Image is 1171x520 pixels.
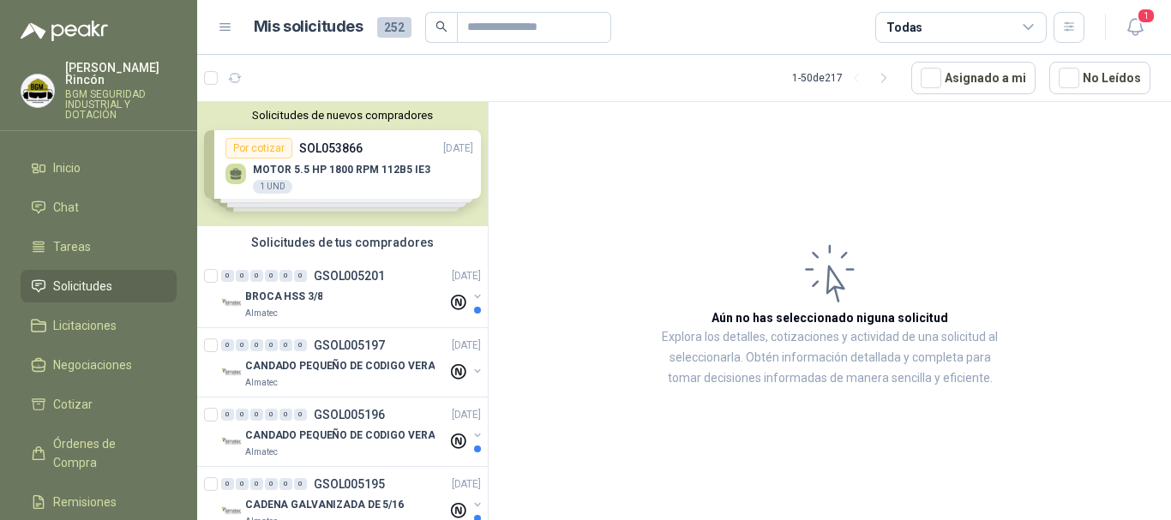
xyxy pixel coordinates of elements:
p: Almatec [245,376,278,390]
p: CADENA GALVANIZADA DE 5/16 [245,497,404,513]
p: [DATE] [452,338,481,354]
p: CANDADO PEQUEÑO DE CODIGO VERA [245,358,435,374]
div: Todas [886,18,922,37]
p: GSOL005201 [314,270,385,282]
div: 0 [294,339,307,351]
a: Negociaciones [21,349,177,381]
div: 0 [265,478,278,490]
img: Company Logo [221,362,242,383]
span: 252 [377,17,411,38]
div: 0 [265,270,278,282]
button: Solicitudes de nuevos compradores [204,109,481,122]
div: 0 [236,409,249,421]
div: 0 [250,409,263,421]
div: 0 [250,270,263,282]
img: Logo peakr [21,21,108,41]
span: Cotizar [53,395,93,414]
span: 1 [1137,8,1156,24]
div: 0 [221,270,234,282]
p: BGM SEGURIDAD INDUSTRIAL Y DOTACIÓN [65,89,177,120]
h1: Mis solicitudes [254,15,363,39]
div: Solicitudes de nuevos compradoresPor cotizarSOL053866[DATE] MOTOR 5.5 HP 1800 RPM 112B5 IE31 UNDP... [197,102,488,226]
span: Chat [53,198,79,217]
div: 0 [250,478,263,490]
span: Solicitudes [53,277,112,296]
div: Solicitudes de tus compradores [197,226,488,259]
a: Licitaciones [21,309,177,342]
p: GSOL005197 [314,339,385,351]
p: GSOL005195 [314,478,385,490]
img: Company Logo [21,75,54,107]
a: Inicio [21,152,177,184]
div: 0 [236,270,249,282]
a: Cotizar [21,388,177,421]
div: 0 [221,409,234,421]
p: [DATE] [452,407,481,423]
span: Licitaciones [53,316,117,335]
div: 0 [279,339,292,351]
button: Asignado a mi [911,62,1036,94]
a: Solicitudes [21,270,177,302]
div: 0 [294,270,307,282]
span: Tareas [53,237,91,256]
p: Explora los detalles, cotizaciones y actividad de una solicitud al seleccionarla. Obtén informaci... [660,327,1000,389]
div: 0 [279,478,292,490]
div: 0 [294,409,307,421]
h3: Aún no has seleccionado niguna solicitud [712,308,948,327]
div: 0 [221,478,234,490]
div: 0 [279,270,292,282]
span: Negociaciones [53,356,132,374]
div: 0 [236,339,249,351]
a: Chat [21,191,177,224]
p: [DATE] [452,476,481,493]
span: Inicio [53,158,81,177]
a: 0 0 0 0 0 0 GSOL005197[DATE] Company LogoCANDADO PEQUEÑO DE CODIGO VERAAlmatec [221,335,484,390]
span: Órdenes de Compra [53,434,160,472]
button: No Leídos [1049,62,1150,94]
a: Tareas [21,230,177,263]
p: Almatec [245,307,278,320]
p: [PERSON_NAME] Rincón [65,62,177,86]
button: 1 [1120,12,1150,43]
div: 1 - 50 de 217 [792,64,898,92]
span: Remisiones [53,493,117,511]
p: GSOL005196 [314,409,385,421]
p: Almatec [245,445,278,459]
p: BROCA HSS 3/8 [245,289,322,305]
div: 0 [250,339,263,351]
a: 0 0 0 0 0 0 GSOL005201[DATE] Company LogoBROCA HSS 3/8Almatec [221,266,484,320]
p: [DATE] [452,268,481,284]
img: Company Logo [221,432,242,452]
div: 0 [236,478,249,490]
div: 0 [265,339,278,351]
a: Órdenes de Compra [21,427,177,479]
img: Company Logo [221,293,242,314]
a: Remisiones [21,486,177,518]
div: 0 [294,478,307,490]
span: search [435,21,447,33]
div: 0 [279,409,292,421]
div: 0 [221,339,234,351]
a: 0 0 0 0 0 0 GSOL005196[DATE] Company LogoCANDADO PEQUEÑO DE CODIGO VERAAlmatec [221,404,484,459]
div: 0 [265,409,278,421]
p: CANDADO PEQUEÑO DE CODIGO VERA [245,427,435,444]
